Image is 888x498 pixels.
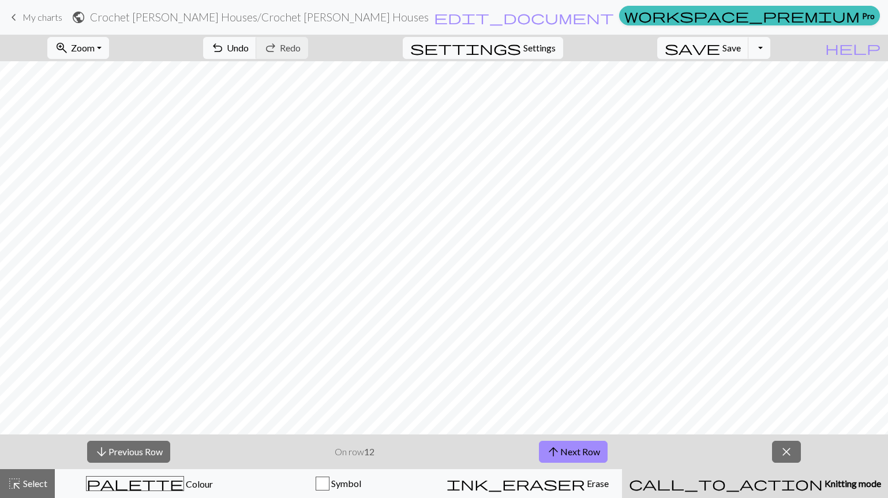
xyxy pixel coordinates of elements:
[95,444,108,460] span: arrow_downward
[410,41,521,55] i: Settings
[71,42,95,53] span: Zoom
[665,40,720,56] span: save
[227,42,249,53] span: Undo
[203,37,257,59] button: Undo
[434,9,614,25] span: edit_document
[624,8,860,24] span: workspace_premium
[72,9,85,25] span: public
[8,475,21,492] span: highlight_alt
[7,8,62,27] a: My charts
[87,441,170,463] button: Previous Row
[523,41,556,55] span: Settings
[90,10,429,24] h2: Crochet [PERSON_NAME] Houses / Crochet [PERSON_NAME] Houses
[335,445,374,459] p: On row
[546,444,560,460] span: arrow_upward
[23,12,62,23] span: My charts
[722,42,741,53] span: Save
[87,475,183,492] span: palette
[55,469,244,498] button: Colour
[447,475,585,492] span: ink_eraser
[780,444,793,460] span: close
[539,441,608,463] button: Next Row
[364,446,374,457] strong: 12
[21,478,47,489] span: Select
[619,6,880,25] a: Pro
[7,9,21,25] span: keyboard_arrow_left
[329,478,361,489] span: Symbol
[657,37,749,59] button: Save
[184,478,213,489] span: Colour
[211,40,224,56] span: undo
[47,37,109,59] button: Zoom
[823,478,881,489] span: Knitting mode
[410,40,521,56] span: settings
[622,469,888,498] button: Knitting mode
[825,40,880,56] span: help
[244,469,433,498] button: Symbol
[433,469,622,498] button: Erase
[55,40,69,56] span: zoom_in
[585,478,609,489] span: Erase
[403,37,563,59] button: SettingsSettings
[629,475,823,492] span: call_to_action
